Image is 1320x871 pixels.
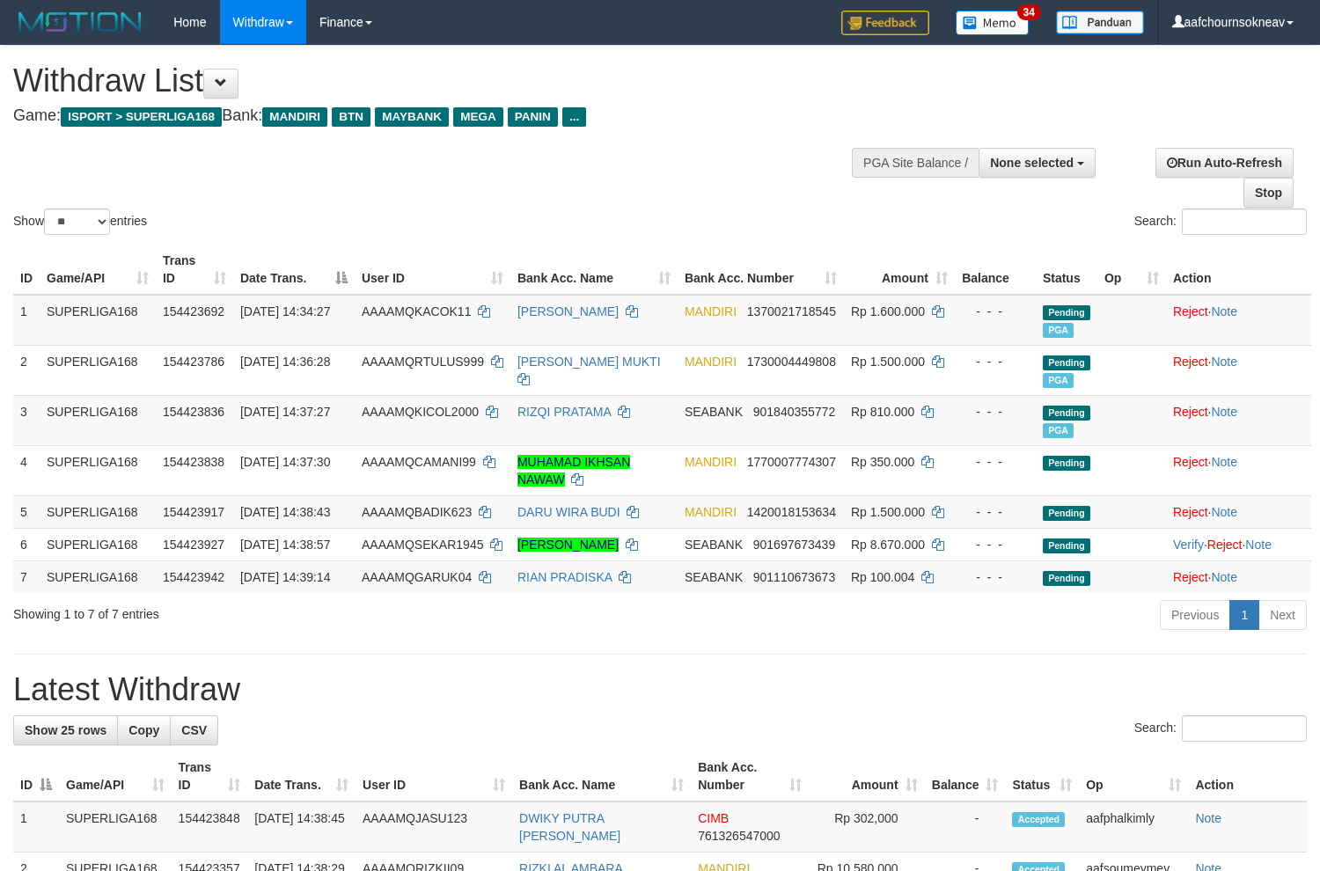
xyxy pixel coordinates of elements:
[979,148,1096,178] button: None selected
[512,751,691,801] th: Bank Acc. Name: activate to sort column ascending
[1229,600,1259,630] a: 1
[13,528,40,560] td: 6
[1173,455,1208,469] a: Reject
[517,405,611,419] a: RIZQI PRATAMA
[809,801,924,853] td: Rp 302,000
[362,355,484,369] span: AAAAMQRTULUS999
[1211,405,1237,419] a: Note
[1043,423,1074,438] span: Marked by aafsengchandara
[181,723,207,737] span: CSV
[1258,600,1307,630] a: Next
[163,455,224,469] span: 154423838
[1043,373,1074,388] span: Marked by aafsoumeymey
[1195,811,1221,825] a: Note
[962,453,1029,471] div: - - -
[962,503,1029,521] div: - - -
[356,751,512,801] th: User ID: activate to sort column ascending
[13,107,862,125] h4: Game: Bank:
[1173,405,1208,419] a: Reject
[841,11,929,35] img: Feedback.jpg
[1211,570,1237,584] a: Note
[1182,715,1307,742] input: Search:
[13,9,147,35] img: MOTION_logo.png
[747,455,836,469] span: Copy 1770007774307 to clipboard
[851,455,914,469] span: Rp 350.000
[1173,570,1208,584] a: Reject
[163,304,224,318] span: 154423692
[747,505,836,519] span: Copy 1420018153634 to clipboard
[1043,305,1090,320] span: Pending
[40,395,156,445] td: SUPERLIGA168
[13,445,40,495] td: 4
[852,148,979,178] div: PGA Site Balance /
[59,801,172,853] td: SUPERLIGA168
[1173,505,1208,519] a: Reject
[1173,304,1208,318] a: Reject
[172,751,248,801] th: Trans ID: activate to sort column ascending
[962,353,1029,370] div: - - -
[240,505,330,519] span: [DATE] 14:38:43
[517,455,630,487] a: MUHAMAD IKHSAN NAWAW
[962,536,1029,553] div: - - -
[753,570,835,584] span: Copy 901110673673 to clipboard
[163,538,224,552] span: 154423927
[240,538,330,552] span: [DATE] 14:38:57
[1182,209,1307,235] input: Search:
[1211,304,1237,318] a: Note
[1043,456,1090,471] span: Pending
[1134,715,1307,742] label: Search:
[1134,209,1307,235] label: Search:
[691,751,809,801] th: Bank Acc. Number: activate to sort column ascending
[1043,571,1090,586] span: Pending
[851,355,925,369] span: Rp 1.500.000
[1155,148,1294,178] a: Run Auto-Refresh
[40,245,156,295] th: Game/API: activate to sort column ascending
[13,495,40,528] td: 5
[962,568,1029,586] div: - - -
[262,107,327,127] span: MANDIRI
[40,445,156,495] td: SUPERLIGA168
[844,245,955,295] th: Amount: activate to sort column ascending
[510,245,678,295] th: Bank Acc. Name: activate to sort column ascending
[163,505,224,519] span: 154423917
[1017,4,1041,20] span: 34
[685,505,737,519] span: MANDIRI
[1043,538,1090,553] span: Pending
[240,355,330,369] span: [DATE] 14:36:28
[685,405,743,419] span: SEABANK
[1043,406,1090,421] span: Pending
[1166,528,1311,560] td: · ·
[40,345,156,395] td: SUPERLIGA168
[59,751,172,801] th: Game/API: activate to sort column ascending
[990,156,1074,170] span: None selected
[925,801,1006,853] td: -
[1166,245,1311,295] th: Action
[747,304,836,318] span: Copy 1370021718545 to clipboard
[13,801,59,853] td: 1
[356,801,512,853] td: AAAAMQJASU123
[240,455,330,469] span: [DATE] 14:37:30
[1160,600,1230,630] a: Previous
[172,801,248,853] td: 154423848
[40,295,156,346] td: SUPERLIGA168
[362,455,476,469] span: AAAAMQCAMANI99
[851,538,925,552] span: Rp 8.670.000
[13,672,1307,707] h1: Latest Withdraw
[1043,355,1090,370] span: Pending
[955,245,1036,295] th: Balance
[1166,495,1311,528] td: ·
[13,245,40,295] th: ID
[13,345,40,395] td: 2
[233,245,355,295] th: Date Trans.: activate to sort column descending
[1005,751,1079,801] th: Status: activate to sort column ascending
[240,570,330,584] span: [DATE] 14:39:14
[1079,801,1188,853] td: aafphalkimly
[362,570,472,584] span: AAAAMQGARUK04
[44,209,110,235] select: Showentries
[13,751,59,801] th: ID: activate to sort column descending
[13,63,862,99] h1: Withdraw List
[1173,355,1208,369] a: Reject
[517,538,619,552] a: [PERSON_NAME]
[163,405,224,419] span: 154423836
[247,751,356,801] th: Date Trans.: activate to sort column ascending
